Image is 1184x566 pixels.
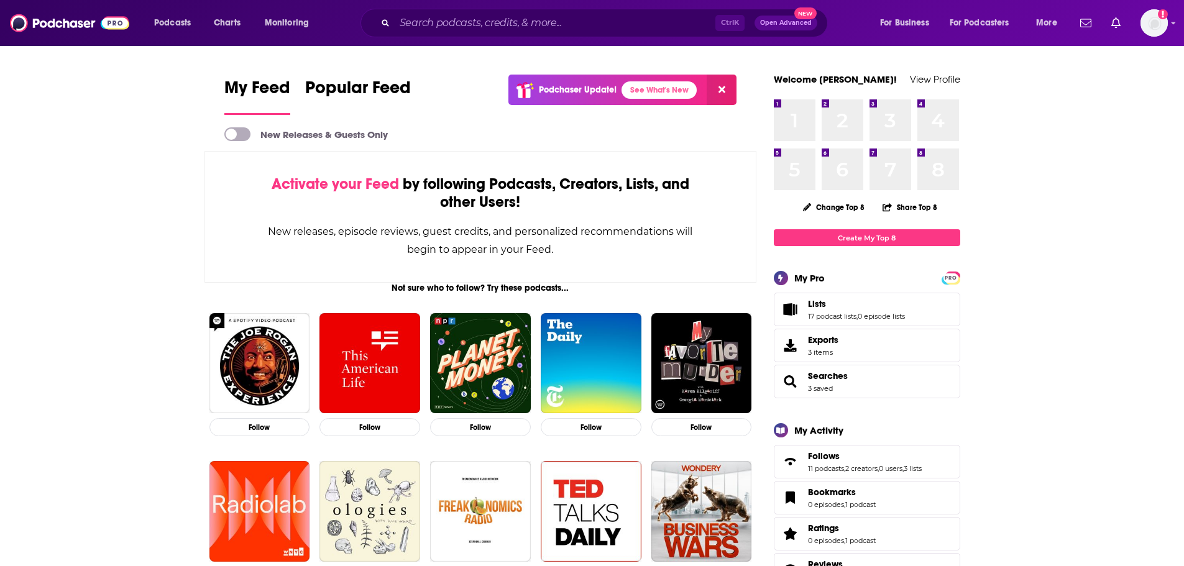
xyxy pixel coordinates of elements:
[265,14,309,32] span: Monitoring
[1106,12,1126,34] a: Show notifications dropdown
[209,461,310,562] img: Radiolab
[651,418,752,436] button: Follow
[778,453,803,470] a: Follows
[430,461,531,562] img: Freakonomics Radio
[715,15,745,31] span: Ctrl K
[796,199,873,215] button: Change Top 8
[430,313,531,414] img: Planet Money
[856,312,858,321] span: ,
[10,11,129,35] img: Podchaser - Follow, Share and Rate Podcasts
[808,334,838,345] span: Exports
[651,313,752,414] img: My Favorite Murder with Karen Kilgariff and Georgia Hardstark
[267,222,694,258] div: New releases, episode reviews, guest credits, and personalized recommendations will begin to appe...
[871,13,945,33] button: open menu
[808,486,876,498] a: Bookmarks
[204,283,757,293] div: Not sure who to follow? Try these podcasts...
[950,14,1009,32] span: For Podcasters
[778,337,803,354] span: Exports
[305,77,411,115] a: Popular Feed
[845,536,876,545] a: 1 podcast
[808,523,839,534] span: Ratings
[882,195,938,219] button: Share Top 8
[774,445,960,478] span: Follows
[774,517,960,550] span: Ratings
[145,13,207,33] button: open menu
[943,273,958,282] a: PRO
[778,525,803,542] a: Ratings
[808,298,826,309] span: Lists
[209,418,310,436] button: Follow
[224,77,290,106] span: My Feed
[1140,9,1168,37] button: Show profile menu
[844,464,845,473] span: ,
[808,486,856,498] span: Bookmarks
[1140,9,1168,37] span: Logged in as dbartlett
[808,384,833,393] a: 3 saved
[1027,13,1073,33] button: open menu
[224,77,290,115] a: My Feed
[541,313,641,414] img: The Daily
[224,127,388,141] a: New Releases & Guests Only
[878,464,879,473] span: ,
[879,464,902,473] a: 0 users
[774,229,960,246] a: Create My Top 8
[319,461,420,562] img: Ologies with Alie Ward
[778,373,803,390] a: Searches
[808,536,844,545] a: 0 episodes
[808,464,844,473] a: 11 podcasts
[943,273,958,283] span: PRO
[256,13,325,33] button: open menu
[845,464,878,473] a: 2 creators
[1075,12,1096,34] a: Show notifications dropdown
[774,73,897,85] a: Welcome [PERSON_NAME]!
[844,536,845,545] span: ,
[541,418,641,436] button: Follow
[755,16,817,30] button: Open AdvancedNew
[622,81,697,99] a: See What's New
[794,7,817,19] span: New
[910,73,960,85] a: View Profile
[808,348,838,357] span: 3 items
[209,313,310,414] img: The Joe Rogan Experience
[808,370,848,381] a: Searches
[844,500,845,509] span: ,
[1036,14,1057,32] span: More
[794,424,843,436] div: My Activity
[430,418,531,436] button: Follow
[651,461,752,562] img: Business Wars
[774,293,960,326] span: Lists
[154,14,191,32] span: Podcasts
[541,461,641,562] img: TED Talks Daily
[1158,9,1168,19] svg: Add a profile image
[794,272,825,284] div: My Pro
[808,450,922,462] a: Follows
[858,312,905,321] a: 0 episode lists
[760,20,812,26] span: Open Advanced
[904,464,922,473] a: 3 lists
[395,13,715,33] input: Search podcasts, credits, & more...
[778,301,803,318] a: Lists
[372,9,840,37] div: Search podcasts, credits, & more...
[808,500,844,509] a: 0 episodes
[214,14,241,32] span: Charts
[845,500,876,509] a: 1 podcast
[808,523,876,534] a: Ratings
[319,313,420,414] img: This American Life
[808,312,856,321] a: 17 podcast lists
[1140,9,1168,37] img: User Profile
[902,464,904,473] span: ,
[206,13,248,33] a: Charts
[539,84,617,95] p: Podchaser Update!
[774,481,960,514] span: Bookmarks
[808,450,840,462] span: Follows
